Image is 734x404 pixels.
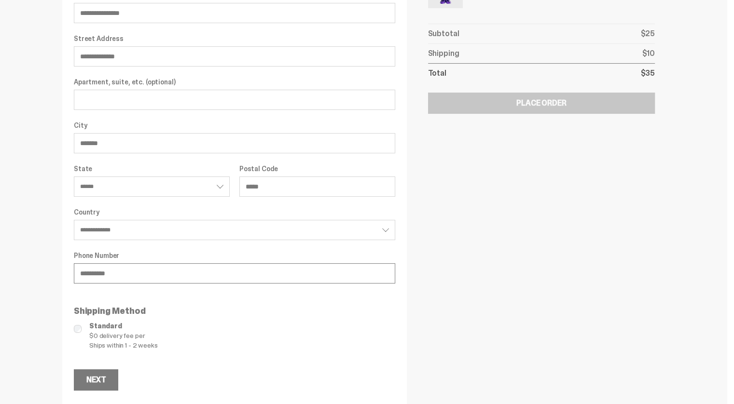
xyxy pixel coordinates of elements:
div: Next [86,376,106,384]
label: Apartment, suite, etc. (optional) [74,78,395,86]
label: State [74,165,230,173]
span: $0 delivery fee per [89,331,395,340]
p: Subtotal [428,30,459,38]
p: $10 [642,50,655,57]
label: Postal Code [239,165,395,173]
label: Phone Number [74,252,395,259]
p: $25 [640,30,655,38]
p: Shipping [428,50,459,57]
span: Standard [89,321,395,331]
button: Next [74,369,118,391]
p: Total [428,69,446,77]
p: $35 [640,69,655,77]
span: Ships within 1 - 2 weeks [89,340,395,350]
label: Country [74,208,395,216]
p: Shipping Method [74,307,395,315]
button: Place Order [428,93,655,114]
label: Street Address [74,35,395,42]
label: City [74,121,395,129]
div: Place Order [516,99,566,107]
